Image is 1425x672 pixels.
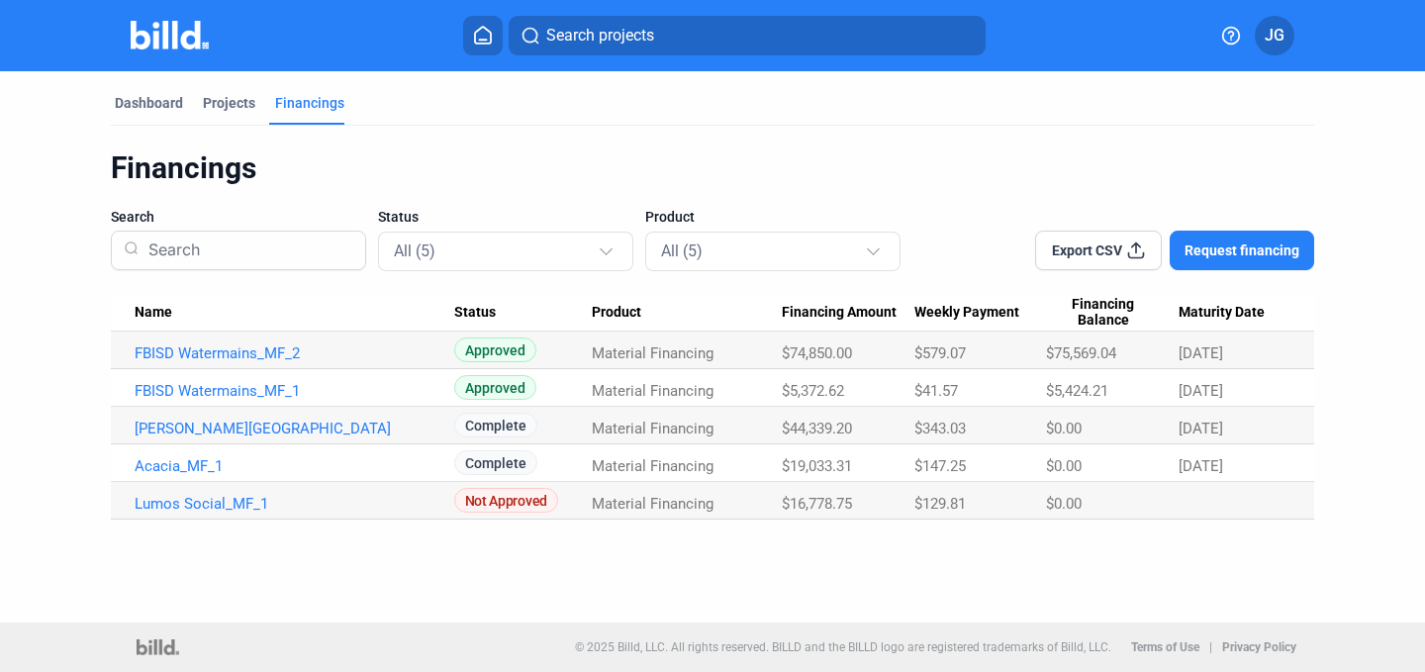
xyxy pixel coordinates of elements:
[645,207,695,227] span: Product
[592,420,713,437] span: Material Financing
[546,24,654,48] span: Search projects
[1131,640,1199,654] b: Terms of Use
[454,304,592,322] div: Status
[1179,457,1223,475] span: [DATE]
[1179,420,1223,437] span: [DATE]
[782,420,852,437] span: $44,339.20
[1255,16,1294,55] button: JG
[203,93,255,113] div: Projects
[592,344,713,362] span: Material Financing
[1179,304,1290,322] div: Maturity Date
[1170,231,1314,270] button: Request financing
[661,241,703,260] mat-select-trigger: All (5)
[1046,296,1161,330] span: Financing Balance
[782,304,897,322] span: Financing Amount
[394,241,435,260] mat-select-trigger: All (5)
[1179,304,1265,322] span: Maturity Date
[131,21,209,49] img: Billd Company Logo
[135,304,172,322] span: Name
[782,382,844,400] span: $5,372.62
[914,495,966,513] span: $129.81
[592,382,713,400] span: Material Financing
[1046,420,1082,437] span: $0.00
[914,304,1019,322] span: Weekly Payment
[914,457,966,475] span: $147.25
[111,149,1314,187] div: Financings
[1185,240,1299,260] span: Request financing
[1052,240,1122,260] span: Export CSV
[1209,640,1212,654] p: |
[111,207,154,227] span: Search
[141,225,353,276] input: Search
[1046,296,1179,330] div: Financing Balance
[1035,231,1162,270] button: Export CSV
[454,304,496,322] span: Status
[135,457,454,475] a: Acacia_MF_1
[137,639,179,655] img: logo
[1265,24,1284,48] span: JG
[592,304,641,322] span: Product
[1046,382,1108,400] span: $5,424.21
[782,304,914,322] div: Financing Amount
[1046,495,1082,513] span: $0.00
[914,304,1046,322] div: Weekly Payment
[782,495,852,513] span: $16,778.75
[1179,382,1223,400] span: [DATE]
[782,457,852,475] span: $19,033.31
[914,382,958,400] span: $41.57
[782,344,852,362] span: $74,850.00
[1046,457,1082,475] span: $0.00
[1222,640,1296,654] b: Privacy Policy
[454,450,537,475] span: Complete
[135,420,454,437] a: [PERSON_NAME][GEOGRAPHIC_DATA]
[914,344,966,362] span: $579.07
[592,304,782,322] div: Product
[592,457,713,475] span: Material Financing
[1046,344,1116,362] span: $75,569.04
[1179,344,1223,362] span: [DATE]
[378,207,419,227] span: Status
[135,495,454,513] a: Lumos Social_MF_1
[454,488,558,513] span: Not Approved
[135,304,454,322] div: Name
[454,337,536,362] span: Approved
[454,413,537,437] span: Complete
[592,495,713,513] span: Material Financing
[575,640,1111,654] p: © 2025 Billd, LLC. All rights reserved. BILLD and the BILLD logo are registered trademarks of Bil...
[454,375,536,400] span: Approved
[135,344,454,362] a: FBISD Watermains_MF_2
[115,93,183,113] div: Dashboard
[135,382,454,400] a: FBISD Watermains_MF_1
[275,93,344,113] div: Financings
[914,420,966,437] span: $343.03
[509,16,986,55] button: Search projects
